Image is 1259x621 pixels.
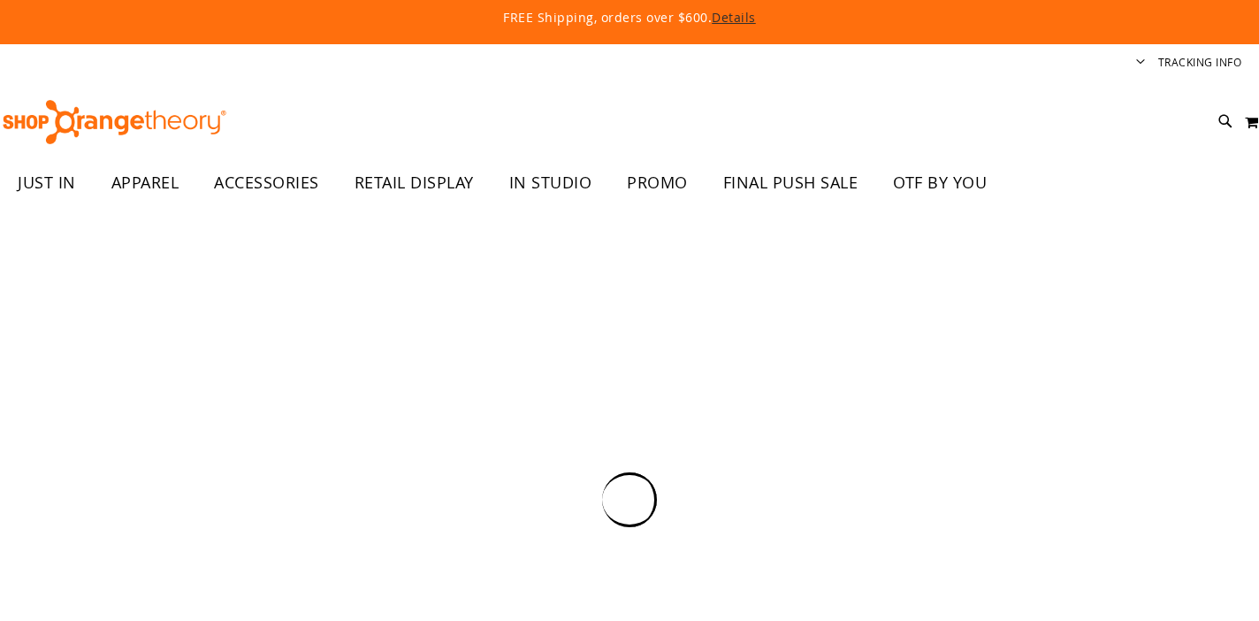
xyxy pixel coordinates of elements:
[18,163,76,203] span: JUST IN
[99,9,1160,27] p: FREE Shipping, orders over $600.
[111,163,179,203] span: APPAREL
[723,163,858,203] span: FINAL PUSH SALE
[355,163,474,203] span: RETAIL DISPLAY
[627,163,688,203] span: PROMO
[94,163,197,203] a: APPAREL
[706,163,876,203] a: FINAL PUSH SALE
[509,163,592,203] span: IN STUDIO
[1136,55,1145,72] button: Account menu
[875,163,1004,203] a: OTF BY YOU
[214,163,319,203] span: ACCESSORIES
[712,9,756,26] a: Details
[893,163,987,203] span: OTF BY YOU
[1158,55,1242,70] a: Tracking Info
[492,163,610,203] a: IN STUDIO
[196,163,337,203] a: ACCESSORIES
[337,163,492,203] a: RETAIL DISPLAY
[609,163,706,203] a: PROMO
